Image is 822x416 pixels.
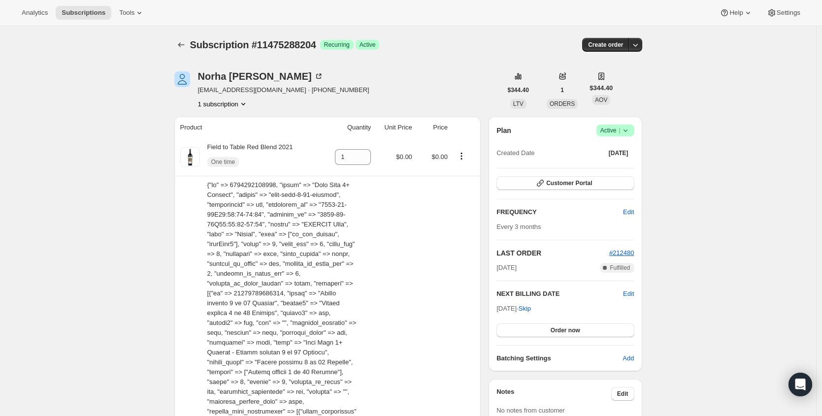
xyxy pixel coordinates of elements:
button: Skip [513,301,537,317]
button: Edit [623,289,634,299]
span: Order now [551,326,580,334]
span: Active [360,41,376,49]
h2: NEXT BILLING DATE [496,289,623,299]
button: Subscriptions [174,38,188,52]
h6: Batching Settings [496,353,623,363]
span: ORDERS [550,100,575,107]
span: Add [623,353,634,363]
button: Add [617,351,640,366]
span: Fulfilled [610,264,630,272]
span: $344.40 [508,86,529,94]
th: Price [415,117,451,138]
span: Create order [588,41,623,49]
div: Open Intercom Messenger [789,373,812,396]
span: [DATE] · [496,305,531,312]
button: Settings [761,6,806,20]
span: 1 [560,86,564,94]
button: Edit [617,204,640,220]
span: Skip [519,304,531,314]
span: No notes from customer [496,407,565,414]
button: Tools [113,6,150,20]
button: Edit [611,387,634,401]
span: Created Date [496,148,534,158]
span: Analytics [22,9,48,17]
span: Help [729,9,743,17]
button: Analytics [16,6,54,20]
span: Tools [119,9,134,17]
span: LTV [513,100,524,107]
span: $0.00 [396,153,412,160]
span: Subscriptions [62,9,105,17]
span: Edit [623,207,634,217]
span: Active [600,126,630,135]
span: Norha Bernal [174,71,190,87]
button: [DATE] [603,146,634,160]
th: Unit Price [374,117,415,138]
button: Order now [496,323,634,337]
span: [DATE] [609,149,628,157]
button: Help [714,6,758,20]
h2: LAST ORDER [496,248,609,258]
span: | [619,127,620,134]
button: Create order [582,38,629,52]
th: Quantity [323,117,374,138]
button: Product actions [454,151,469,161]
h2: Plan [496,126,511,135]
span: Settings [777,9,800,17]
button: Subscriptions [56,6,111,20]
button: Customer Portal [496,176,634,190]
button: Product actions [198,99,248,109]
span: [EMAIL_ADDRESS][DOMAIN_NAME] · [PHONE_NUMBER] [198,85,369,95]
span: [DATE] [496,263,517,273]
button: 1 [555,83,570,97]
a: #212480 [609,249,634,256]
span: Recurring [324,41,350,49]
div: Field to Table Red Blend 2021 [200,142,293,172]
h2: FREQUENCY [496,207,623,217]
h3: Notes [496,387,611,401]
span: $0.00 [431,153,448,160]
span: Edit [617,390,628,398]
div: Norha [PERSON_NAME] [198,71,324,81]
th: Product [174,117,323,138]
span: Customer Portal [546,179,592,187]
span: Every 3 months [496,223,541,230]
button: $344.40 [502,83,535,97]
span: AOV [595,96,607,103]
span: $344.40 [590,83,613,93]
button: #212480 [609,248,634,258]
span: Subscription #11475288204 [190,39,316,50]
span: One time [211,158,235,166]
